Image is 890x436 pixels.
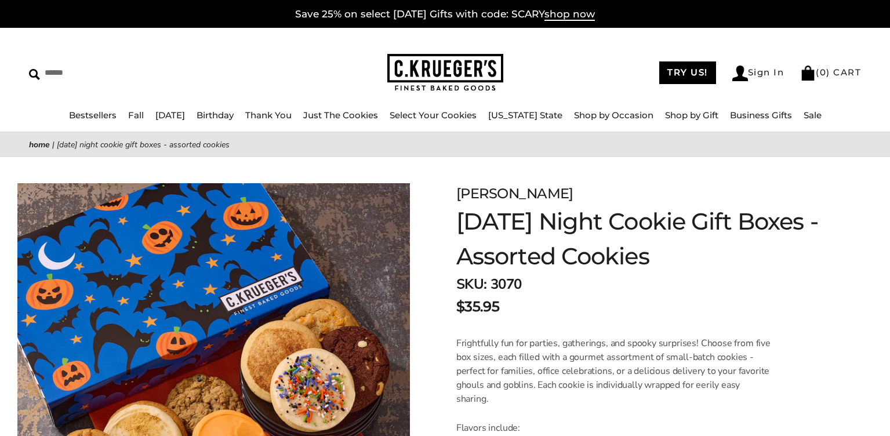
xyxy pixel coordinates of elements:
[730,110,792,121] a: Business Gifts
[387,54,503,92] img: C.KRUEGER'S
[295,8,595,21] a: Save 25% on select [DATE] Gifts with code: SCARYshop now
[800,67,861,78] a: (0) CART
[29,138,861,151] nav: breadcrumbs
[197,110,234,121] a: Birthday
[155,110,185,121] a: [DATE]
[456,183,826,204] div: [PERSON_NAME]
[128,110,144,121] a: Fall
[732,66,748,81] img: Account
[303,110,378,121] a: Just The Cookies
[665,110,718,121] a: Shop by Gift
[456,275,487,293] strong: SKU:
[69,110,117,121] a: Bestsellers
[390,110,477,121] a: Select Your Cookies
[245,110,292,121] a: Thank You
[29,69,40,80] img: Search
[456,421,773,435] p: Flavors include:
[800,66,816,81] img: Bag
[544,8,595,21] span: shop now
[491,275,522,293] span: 3070
[574,110,653,121] a: Shop by Occasion
[52,139,55,150] span: |
[488,110,562,121] a: [US_STATE] State
[659,61,716,84] a: TRY US!
[732,66,784,81] a: Sign In
[456,296,499,317] span: $35.95
[29,139,50,150] a: Home
[804,110,822,121] a: Sale
[820,67,827,78] span: 0
[57,139,230,150] span: [DATE] Night Cookie Gift Boxes - Assorted Cookies
[456,204,826,274] h1: [DATE] Night Cookie Gift Boxes - Assorted Cookies
[29,64,227,82] input: Search
[456,336,773,406] p: Frightfully fun for parties, gatherings, and spooky surprises! Choose from five box sizes, each f...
